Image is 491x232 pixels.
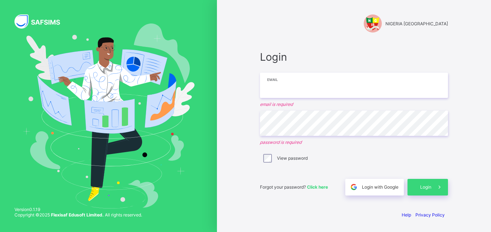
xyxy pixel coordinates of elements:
em: password is required [260,139,448,145]
strong: Flexisaf Edusoft Limited. [51,212,104,218]
span: NIGERIA [GEOGRAPHIC_DATA] [385,21,448,26]
a: Help [402,212,411,218]
em: email is required [260,102,448,107]
a: Click here [307,184,328,190]
a: Privacy Policy [415,212,445,218]
label: View password [277,155,308,161]
span: Version 0.1.19 [14,207,142,212]
span: Login [260,51,448,63]
span: Login with Google [362,184,398,190]
span: Forgot your password? [260,184,328,190]
img: google.396cfc9801f0270233282035f929180a.svg [350,183,358,191]
span: Copyright © 2025 All rights reserved. [14,212,142,218]
span: Login [420,184,431,190]
img: Hero Image [22,23,195,209]
img: SAFSIMS Logo [14,14,69,29]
